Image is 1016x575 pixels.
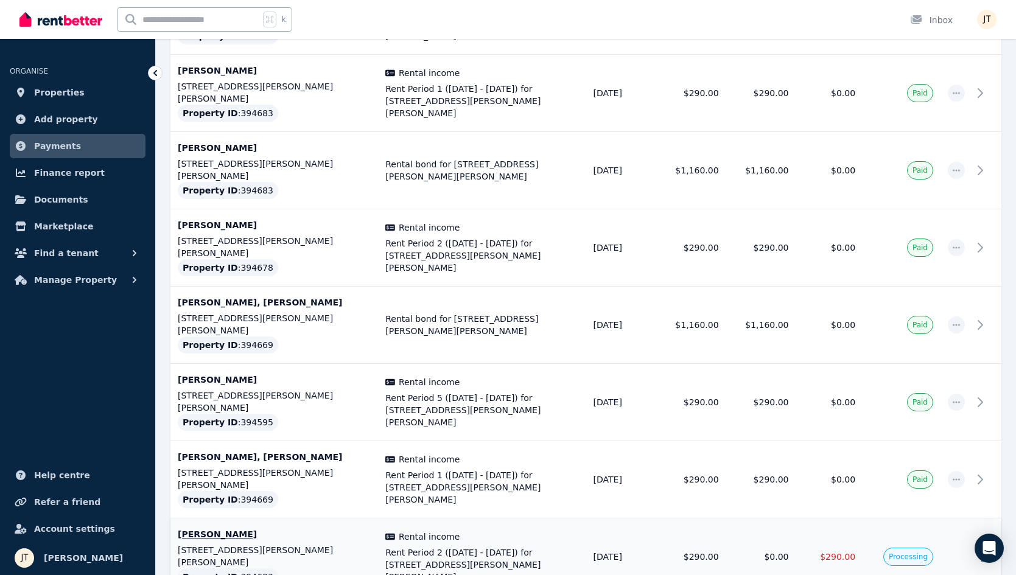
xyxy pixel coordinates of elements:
p: [STREET_ADDRESS][PERSON_NAME][PERSON_NAME] [178,389,371,414]
span: Payments [34,139,81,153]
span: Rent Period 2 ([DATE] - [DATE]) for [STREET_ADDRESS][PERSON_NAME][PERSON_NAME] [385,237,578,274]
span: Paid [913,88,928,98]
span: Help centre [34,468,90,483]
span: Paid [913,243,928,253]
td: $290.00 [726,364,796,441]
p: [STREET_ADDRESS][PERSON_NAME][PERSON_NAME] [178,158,371,182]
span: $0.00 [831,166,855,175]
a: Finance report [10,161,145,185]
span: Paid [913,166,928,175]
a: Marketplace [10,214,145,239]
span: Manage Property [34,273,117,287]
span: k [281,15,286,24]
span: Property ID [183,184,238,197]
span: Rent Period 1 ([DATE] - [DATE]) for [STREET_ADDRESS][PERSON_NAME][PERSON_NAME] [385,83,578,119]
span: Property ID [183,339,238,351]
span: Paid [913,320,928,330]
p: [STREET_ADDRESS][PERSON_NAME][PERSON_NAME] [178,467,371,491]
div: : 394683 [178,105,278,122]
a: Payments [10,134,145,158]
span: Find a tenant [34,246,99,260]
span: Finance report [34,166,105,180]
p: [STREET_ADDRESS][PERSON_NAME][PERSON_NAME] [178,235,371,259]
div: : 394669 [178,336,278,354]
span: $0.00 [831,320,855,330]
td: $1,160.00 [656,132,726,209]
p: [PERSON_NAME], [PERSON_NAME] [178,296,371,308]
span: Processing [889,552,928,562]
td: $290.00 [726,441,796,518]
td: $290.00 [656,364,726,441]
span: Rental income [399,67,460,79]
span: $290.00 [820,552,855,562]
td: [DATE] [586,364,656,441]
span: Add property [34,112,98,127]
div: Inbox [910,14,953,26]
td: $290.00 [726,209,796,287]
span: Rental income [399,376,460,388]
p: [PERSON_NAME] [178,528,371,540]
span: Rental income [399,453,460,465]
span: ORGANISE [10,67,48,75]
button: Find a tenant [10,241,145,265]
span: Rental bond for [STREET_ADDRESS][PERSON_NAME][PERSON_NAME] [385,313,578,337]
span: Paid [913,475,928,484]
p: [PERSON_NAME] [178,142,371,154]
span: Rent Period 1 ([DATE] - [DATE]) for [STREET_ADDRESS][PERSON_NAME][PERSON_NAME] [385,469,578,506]
span: Rental income [399,531,460,543]
p: [STREET_ADDRESS][PERSON_NAME][PERSON_NAME] [178,312,371,336]
td: [DATE] [586,441,656,518]
p: [PERSON_NAME] [178,219,371,231]
span: Account settings [34,521,115,536]
td: [DATE] [586,287,656,364]
span: Marketplace [34,219,93,234]
span: Documents [34,192,88,207]
img: RentBetter [19,10,102,29]
td: [DATE] [586,55,656,132]
td: $290.00 [656,209,726,287]
div: : 394595 [178,414,278,431]
span: $0.00 [831,475,855,484]
p: [PERSON_NAME] [178,64,371,77]
span: Properties [34,85,85,100]
span: Rental income [399,221,460,234]
span: $0.00 [831,243,855,253]
span: Property ID [183,262,238,274]
span: Rental bond for [STREET_ADDRESS][PERSON_NAME][PERSON_NAME] [385,158,578,183]
div: Open Intercom Messenger [975,534,1004,563]
td: $1,160.00 [656,287,726,364]
div: : 394669 [178,491,278,508]
td: $290.00 [656,55,726,132]
a: Refer a friend [10,490,145,514]
p: [STREET_ADDRESS][PERSON_NAME][PERSON_NAME] [178,544,371,568]
td: $290.00 [726,55,796,132]
p: [PERSON_NAME] [178,374,371,386]
span: Rent Period 5 ([DATE] - [DATE]) for [STREET_ADDRESS][PERSON_NAME][PERSON_NAME] [385,392,578,428]
td: $1,160.00 [726,287,796,364]
div: : 394678 [178,259,278,276]
a: Add property [10,107,145,131]
td: $1,160.00 [726,132,796,209]
a: Help centre [10,463,145,487]
span: Property ID [183,416,238,428]
img: Jamie Taylor [977,10,997,29]
span: Property ID [183,107,238,119]
a: Documents [10,187,145,212]
span: [PERSON_NAME] [44,551,123,565]
span: Paid [913,397,928,407]
span: Refer a friend [34,495,100,509]
a: Properties [10,80,145,105]
img: Jamie Taylor [15,548,34,568]
span: Property ID [183,493,238,506]
a: Account settings [10,517,145,541]
td: $290.00 [656,441,726,518]
p: [STREET_ADDRESS][PERSON_NAME][PERSON_NAME] [178,80,371,105]
td: [DATE] [586,132,656,209]
div: : 394683 [178,182,278,199]
button: Manage Property [10,268,145,292]
span: $0.00 [831,397,855,407]
span: $0.00 [831,88,855,98]
p: [PERSON_NAME], [PERSON_NAME] [178,451,371,463]
td: [DATE] [586,209,656,287]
